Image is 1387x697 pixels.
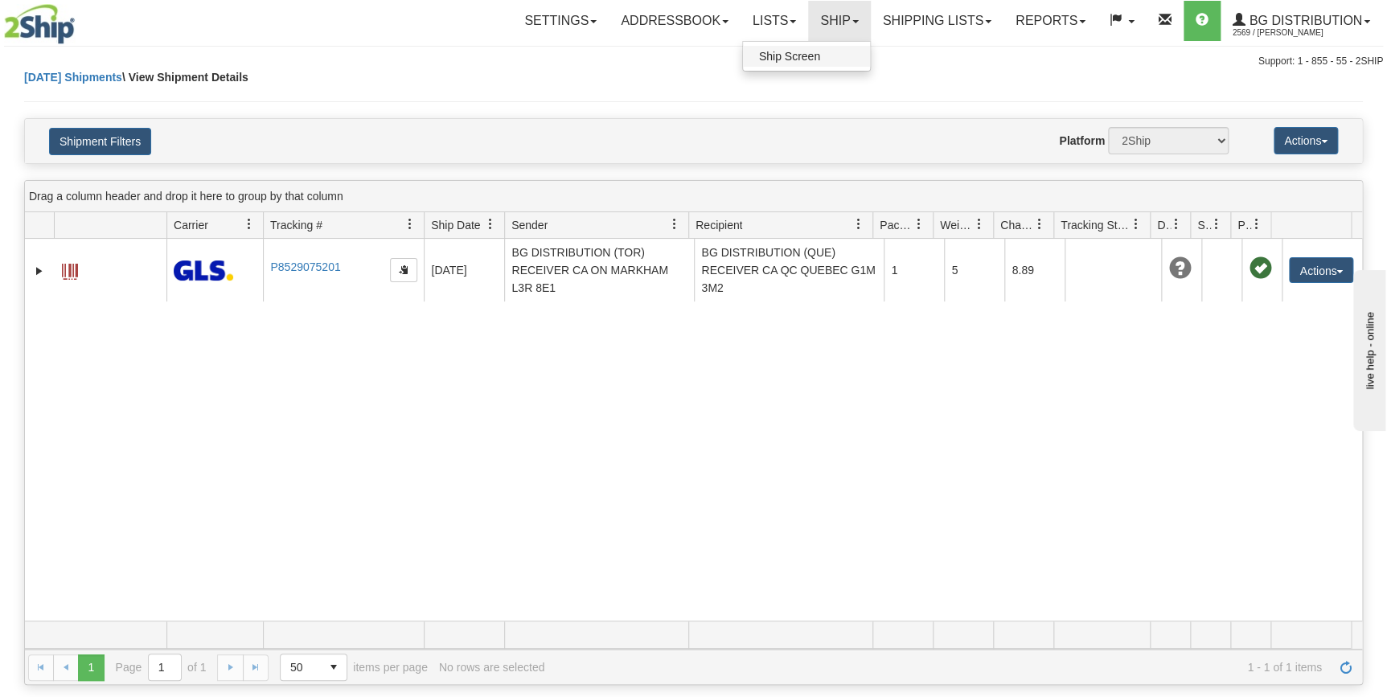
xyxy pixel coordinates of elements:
span: Packages [880,217,913,233]
span: 1 - 1 of 1 items [556,661,1322,674]
label: Platform [1059,133,1105,149]
span: Page 1 [78,654,104,680]
span: Unknown [1168,257,1191,280]
a: Label [62,256,78,282]
a: Recipient filter column settings [845,211,872,238]
span: items per page [280,654,428,681]
span: Page sizes drop down [280,654,347,681]
a: Pickup Status filter column settings [1243,211,1270,238]
div: No rows are selected [439,661,545,674]
a: BG Distribution 2569 / [PERSON_NAME] [1221,1,1382,41]
input: Page 1 [149,654,181,680]
a: Addressbook [609,1,741,41]
span: Tracking # [270,217,322,233]
a: Sender filter column settings [661,211,688,238]
div: live help - online [12,14,149,26]
td: BG DISTRIBUTION (QUE) RECEIVER CA QC QUEBEC G1M 3M2 [694,239,884,301]
span: Weight [940,217,974,233]
iframe: chat widget [1350,266,1385,430]
td: [DATE] [424,239,504,301]
span: select [321,654,347,680]
span: BG Distribution [1245,14,1362,27]
span: 2569 / [PERSON_NAME] [1233,25,1353,41]
a: Shipment Issues filter column settings [1203,211,1230,238]
a: Delivery Status filter column settings [1163,211,1190,238]
a: Charge filter column settings [1026,211,1053,238]
span: Charge [1000,217,1034,233]
a: Tracking # filter column settings [396,211,424,238]
span: Shipment Issues [1197,217,1211,233]
button: Copy to clipboard [390,258,417,282]
a: Tracking Status filter column settings [1122,211,1150,238]
a: Packages filter column settings [905,211,933,238]
a: [DATE] Shipments [24,71,122,84]
span: Tracking Status [1061,217,1131,233]
a: Refresh [1333,654,1359,680]
span: Sender [511,217,548,233]
td: BG DISTRIBUTION (TOR) RECEIVER CA ON MARKHAM L3R 8E1 [504,239,694,301]
a: Settings [512,1,609,41]
a: Ship [808,1,870,41]
div: Support: 1 - 855 - 55 - 2SHIP [4,55,1383,68]
a: Weight filter column settings [966,211,993,238]
span: Recipient [696,217,742,233]
span: Pickup Successfully created [1249,257,1271,280]
a: Lists [741,1,808,41]
img: logo2569.jpg [4,4,75,44]
td: 8.89 [1004,239,1065,301]
a: P8529075201 [270,260,340,273]
span: Delivery Status [1157,217,1171,233]
button: Actions [1274,127,1338,154]
span: Ship Screen [759,50,820,63]
span: 50 [290,659,311,675]
a: Carrier filter column settings [236,211,263,238]
button: Shipment Filters [49,128,151,155]
span: Ship Date [431,217,480,233]
span: Carrier [174,217,208,233]
div: grid grouping header [25,181,1362,212]
a: Ship Date filter column settings [477,211,504,238]
button: Actions [1289,257,1353,283]
td: 1 [884,239,944,301]
a: Expand [31,263,47,279]
span: \ View Shipment Details [122,71,248,84]
a: Reports [1003,1,1098,41]
td: 5 [944,239,1004,301]
a: Shipping lists [871,1,1003,41]
span: Pickup Status [1237,217,1251,233]
a: Ship Screen [743,46,870,67]
img: 17 - GLS Canada [174,260,233,281]
span: Page of 1 [116,654,207,681]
